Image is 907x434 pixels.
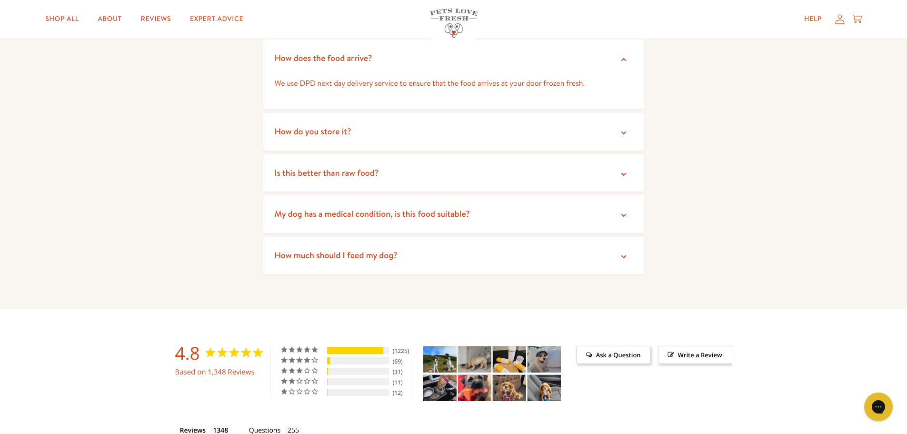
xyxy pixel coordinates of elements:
summary: Is this better than raw food? [263,154,644,192]
img: Pets Love Fresh [430,9,478,38]
p: We use DPD next day delivery service to ensure that the food arrives at your door frozen fresh. [275,77,633,90]
div: 2-Star Ratings [327,378,389,385]
span: Based on 1,348 Reviews [175,366,255,379]
div: 1% [327,378,328,385]
img: Taster Pack - Adult - Customer Photo From SARAH Richardson [493,346,526,373]
div: 11 [390,378,410,386]
summary: How do you store it? [263,113,644,151]
div: 2 ★ [280,377,326,385]
div: 5% [327,357,330,364]
img: Taster Pack - Adult - Customer Photo From Stacy Luck [423,346,457,373]
span: How does the food arrive? [275,52,372,64]
a: Expert Advice [182,10,251,29]
div: 91% [327,347,383,354]
div: 2% [327,368,329,375]
a: About [90,10,129,29]
span: Write a Review [658,346,732,364]
img: Taster Pack - Adult - Customer Photo From Robert Benson [528,375,561,401]
div: 31 [390,368,410,376]
div: 5-Star Ratings [327,347,389,354]
summary: How much should I feed my dog? [263,237,644,274]
span: My dog has a medical condition, is this food suitable? [275,208,470,220]
div: 4-Star Ratings [327,357,389,364]
strong: 4.8 [175,341,200,365]
a: Help [797,10,829,29]
div: 1% [327,389,328,396]
summary: My dog has a medical condition, is this food suitable? [263,195,644,233]
div: 1225 [390,347,410,355]
img: Taster Pack - Adult - Customer Photo From Hannah Beckingham [458,346,491,373]
div: 3-Star Ratings [327,368,389,375]
div: 12 [390,389,410,397]
span: Ask a Question [576,346,651,364]
div: 3 ★ [280,367,326,375]
div: 5 ★ [280,346,326,354]
a: Reviews [133,10,179,29]
span: Is this better than raw food? [275,167,379,179]
img: Taster Pack - Adult - Customer Photo From Cheryl [493,375,526,401]
a: Shop All [38,10,86,29]
div: 1 ★ [280,388,326,396]
iframe: Gorgias live chat messenger [859,389,897,424]
div: 69 [390,357,410,365]
span: How much should I feed my dog? [275,249,398,261]
span: How do you store it? [275,125,351,137]
div: 4 ★ [280,356,326,364]
img: Taster Pack - Adult - Customer Photo From michael keeley [528,346,561,373]
img: Taster Pack - Adult - Customer Photo From Andrea Beech [423,375,457,401]
div: 1-Star Ratings [327,389,389,396]
summary: How does the food arrive? [263,40,644,77]
img: Taster Pack - Adult - Customer Photo From Cate Sutton [458,375,491,401]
